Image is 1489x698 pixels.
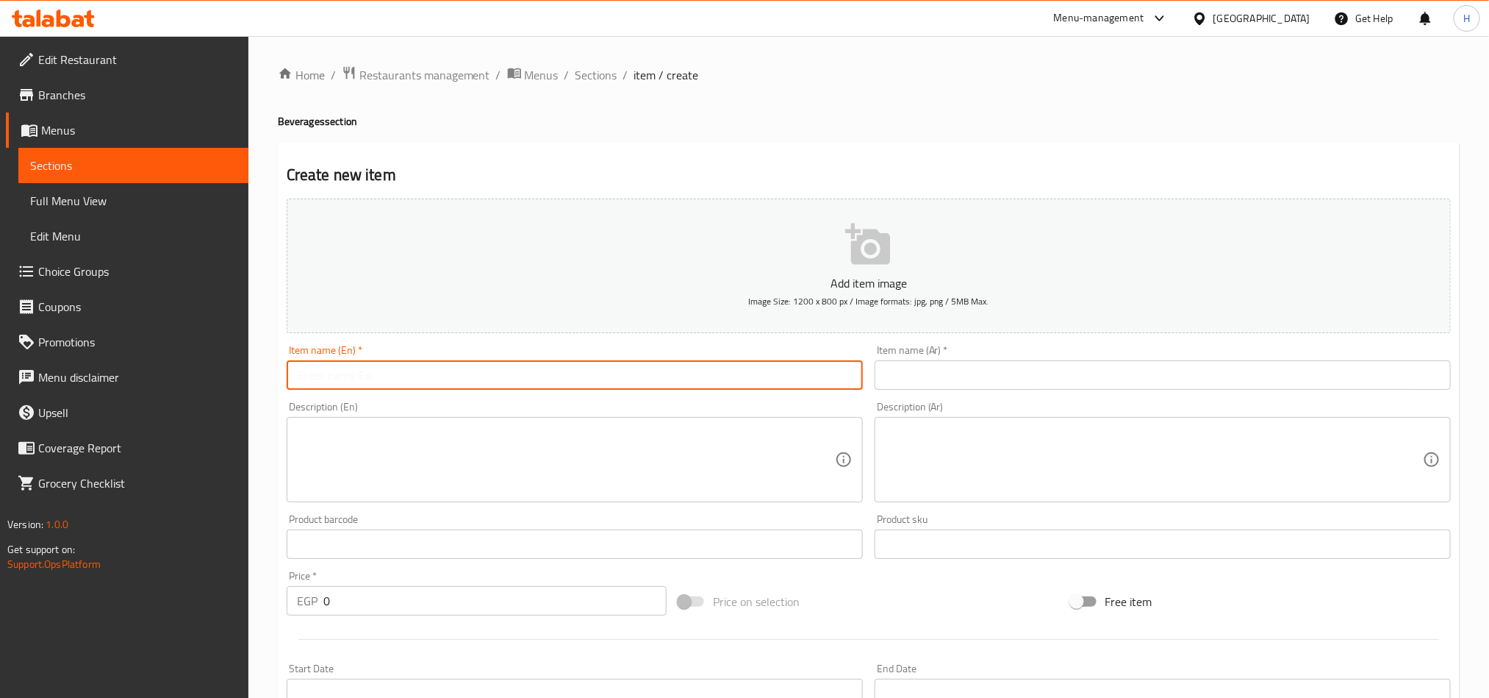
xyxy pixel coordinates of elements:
[38,333,237,351] span: Promotions
[18,183,248,218] a: Full Menu View
[38,368,237,386] span: Menu disclaimer
[30,192,237,210] span: Full Menu View
[30,227,237,245] span: Edit Menu
[38,439,237,457] span: Coverage Report
[623,66,628,84] li: /
[46,515,68,534] span: 1.0.0
[1463,10,1470,26] span: H
[875,360,1451,390] input: Enter name Ar
[634,66,699,84] span: item / create
[564,66,570,84] li: /
[575,66,617,84] a: Sections
[496,66,501,84] li: /
[6,113,248,148] a: Menus
[41,121,237,139] span: Menus
[6,466,248,501] a: Grocery Checklist
[6,289,248,324] a: Coupons
[713,593,800,610] span: Price on selection
[7,555,101,574] a: Support.OpsPlatform
[1054,10,1144,27] div: Menu-management
[18,218,248,254] a: Edit Menu
[38,474,237,492] span: Grocery Checklist
[38,298,237,316] span: Coupons
[875,530,1451,559] input: Please enter product sku
[7,515,43,534] span: Version:
[507,65,559,85] a: Menus
[748,293,989,310] span: Image Size: 1200 x 800 px / Image formats: jpg, png / 5MB Max.
[7,540,75,559] span: Get support on:
[1213,10,1310,26] div: [GEOGRAPHIC_DATA]
[38,86,237,104] span: Branches
[323,586,667,616] input: Please enter price
[342,65,490,85] a: Restaurants management
[278,66,325,84] a: Home
[287,530,863,559] input: Please enter product barcode
[525,66,559,84] span: Menus
[331,66,336,84] li: /
[6,395,248,430] a: Upsell
[1105,593,1152,610] span: Free item
[6,360,248,395] a: Menu disclaimer
[278,65,1460,85] nav: breadcrumb
[278,114,1460,129] h4: Beverages section
[6,324,248,360] a: Promotions
[18,148,248,183] a: Sections
[359,66,490,84] span: Restaurants management
[38,404,237,421] span: Upsell
[6,42,248,77] a: Edit Restaurant
[309,274,1428,292] p: Add item image
[287,199,1451,333] button: Add item imageImage Size: 1200 x 800 px / Image formats: jpg, png / 5MB Max.
[38,263,237,280] span: Choice Groups
[6,254,248,289] a: Choice Groups
[38,51,237,68] span: Edit Restaurant
[287,164,1451,186] h2: Create new item
[287,360,863,390] input: Enter name En
[6,77,248,113] a: Branches
[30,157,237,174] span: Sections
[6,430,248,466] a: Coverage Report
[297,592,317,610] p: EGP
